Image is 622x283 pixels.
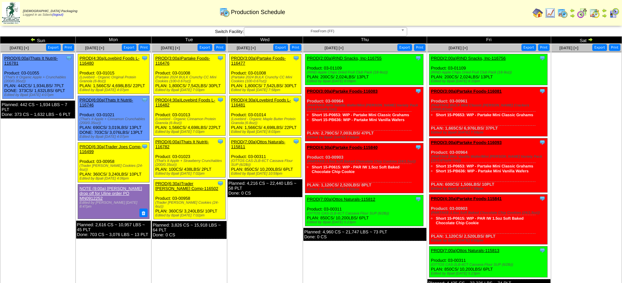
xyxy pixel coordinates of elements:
a: PROD(7:00a)Ottos Naturals-115811 [231,139,285,149]
button: Print [609,44,620,51]
div: Edited by Bpali [DATE] 8:09pm [307,79,423,83]
div: Edited by [PERSON_NAME] [DATE] 8:47pm [80,201,147,209]
a: Short 15-PB636: WIP - Partake Mini Vanilla Wafers [436,169,529,173]
button: Delete Note [139,209,148,217]
div: (OTTOS CAS-2LB-6CT Cassava Flour SUP (6/2lb)) [431,263,547,267]
div: Product: 03-01021 PLAN: 690CS / 3,019LBS / 13PLT DONE: 703CS / 3,076LBS / 13PLT [78,96,150,141]
div: Product: 03-00903 PLAN: 1,120CS / 2,520LBS / 8PLT [305,143,423,193]
a: PROD(6:30a)Trader Joes Comp-116499 [80,144,142,154]
div: (OTTOS CAS-2LB-6CT Cassava Flour SUP (6/2lb)) [231,159,301,167]
img: Tooltip [141,97,148,103]
td: Thu [303,37,427,44]
div: Product: 03-00311 PLAN: 850CS / 10,200LBS / 6PLT [229,138,301,178]
button: Export [198,44,212,51]
div: (That's It Organic Apple + Crunchables (200/0.35oz)) [4,75,73,83]
img: Tooltip [217,97,224,103]
button: Print [138,44,150,51]
div: Planned: 3,826 CS ~ 15,918 LBS ~ 64 PLT Done: 0 CS [152,221,227,239]
div: Edited by Bpali [DATE] 7:58pm [307,135,423,139]
a: PROD(4:30a)Lovebird Foods L-116480 [80,56,140,66]
img: Tooltip [539,195,546,202]
img: Tooltip [293,97,299,103]
div: (Lovebird - Organic Cinnamon Protein Granola (6-8oz)) [155,117,225,125]
div: (RIND Apple Chips Dried Fruit Club Pack (18-9oz)) [431,71,547,74]
div: (Lovebird - Organic Maple Butter Protein Granola (6-8oz)) [231,117,301,125]
img: arrowleft.gif [30,37,36,42]
div: (RIND Apple Chips Dried Fruit Club Pack (18-9oz)) [307,71,423,74]
a: [DATE] [+] [161,46,180,50]
div: Planned: 4,960 CS ~ 21,747 LBS ~ 73 PLT Done: 0 CS [303,228,426,241]
img: arrowright.gif [588,37,593,42]
button: Export [592,44,607,51]
a: PROD(6:00a)Thats It Nutriti-116746 [80,98,133,107]
a: [DATE] [+] [559,46,578,50]
span: Production Schedule [231,9,285,16]
div: Edited by Bpali [DATE] 4:07pm [80,135,150,139]
img: Tooltip [217,180,224,187]
img: arrowright.gif [570,13,575,18]
a: PROD(6:00a)Thats It Nutriti-116781 [4,56,58,66]
div: Product: 03-01014 PLAN: 1,566CS / 4,698LBS / 22PLT [229,96,301,136]
img: Tooltip [415,88,422,94]
td: Tue [151,37,227,44]
span: [DATE] [+] [85,46,104,50]
div: Edited by Bpali [DATE] 7:03pm [155,88,225,92]
a: PROD(3:00a)Partake Foods-116476 [155,56,210,66]
a: PROD(4:30a)Partake Foods-115841 [431,196,502,201]
button: Export [521,44,536,51]
div: (Lovebird - Organic Original Protein Granola (6-8oz)) [80,75,150,83]
img: Tooltip [539,139,546,146]
div: Product: 03-01008 PLAN: 1,800CS / 7,542LBS / 30PLT [229,54,301,94]
td: Sat [551,37,622,44]
div: Edited by Bpali [DATE] 7:03pm [155,130,225,134]
a: Short 15-P0615: WIP - PAR IW 1.5oz Soft Baked Chocolate Chip Cookie [436,216,524,225]
img: Tooltip [141,55,148,61]
div: Product: 03-01109 PLAN: 200CS / 2,024LBS / 13PLT [429,54,547,85]
div: (Trader [PERSON_NAME] Cookies (24-6oz)) [80,164,150,172]
img: Tooltip [539,88,546,94]
div: Product: 03-00311 PLAN: 850CS / 10,200LBS / 6PLT [429,246,547,277]
div: Product: 03-00903 PLAN: 1,120CS / 2,520LBS / 8PLT [429,195,547,244]
div: (That's It Apple + Cinnamon Crunchables (200/0.35oz)) [80,117,150,125]
a: PROD(3:00a)Partake Foods-116083 [307,89,378,94]
img: Tooltip [539,55,546,61]
div: Edited by Bpali [DATE] 5:23pm [431,272,547,275]
a: PROD(4:30a)Lovebird Foods L-116482 [155,98,215,107]
a: [DATE] [+] [10,46,29,50]
div: Edited by Bpali [DATE] 7:02pm [155,172,225,176]
a: Short 15-P0615: WIP - PAR IW 1.5oz Soft Baked Chocolate Chip Cookie [312,165,400,174]
div: Planned: 2,616 CS ~ 10,957 LBS ~ 45 PLT Done: 703 CS ~ 3,076 LBS ~ 13 PLT [76,221,151,239]
img: calendarprod.gif [219,7,230,17]
div: Edited by Bpali [DATE] 4:07pm [4,93,73,97]
img: Tooltip [415,196,422,202]
span: FreeFrom (FF) [247,27,398,35]
div: Edited by Bpali [DATE] 4:06pm [80,177,150,181]
span: [DATE] [+] [449,46,468,50]
a: [DATE] [+] [325,46,343,50]
div: Product: 03-00958 PLAN: 360CS / 3,240LBS / 10PLT [78,143,150,182]
img: home.gif [533,8,543,18]
img: Tooltip [66,55,72,61]
img: zoroco-logo-small.webp [2,2,20,24]
img: Tooltip [217,138,224,145]
a: Short 15-PB636: WIP - Partake Mini Vanilla Wafers [312,118,405,122]
span: [DEMOGRAPHIC_DATA] Packaging [23,9,77,13]
div: (PARTAKE-Mini Vanilla Wafer/Mini [PERSON_NAME] Variety Pack (10-0.67oz/6-7oz)) [431,155,547,163]
div: Product: 03-00961 PLAN: 1,665CS / 6,976LBS / 37PLT [429,87,547,136]
a: PROD(6:00a)Thats It Nutriti-116782 [155,139,209,149]
img: arrowleft.gif [602,8,607,13]
div: (PARTAKE-Mini Vanilla Wafer/Mini [PERSON_NAME] Variety Pack (10-0.67oz/6-7oz)) [307,103,423,111]
a: [DATE] [+] [237,46,256,50]
img: calendarinout.gif [589,8,600,18]
a: PROD(3:00a)Partake Foods-116477 [231,56,286,66]
img: calendarcustomer.gif [609,8,619,18]
div: Product: 03-01023 PLAN: 100CS / 438LBS / 2PLT [153,138,225,178]
button: Print [538,44,550,51]
button: Export [397,44,412,51]
div: Edited by Bpali [DATE] 7:58pm [231,88,301,92]
div: Edited by Bpali [DATE] 5:23pm [307,220,423,224]
div: Product: 03-00964 PLAN: 600CS / 1,506LBS / 10PLT [429,138,547,193]
a: Short 15-P0653: WIP - Partake Mini Classic Grahams [436,113,534,117]
a: PROD(3:00a)Partake Foods-116093 [431,140,502,145]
